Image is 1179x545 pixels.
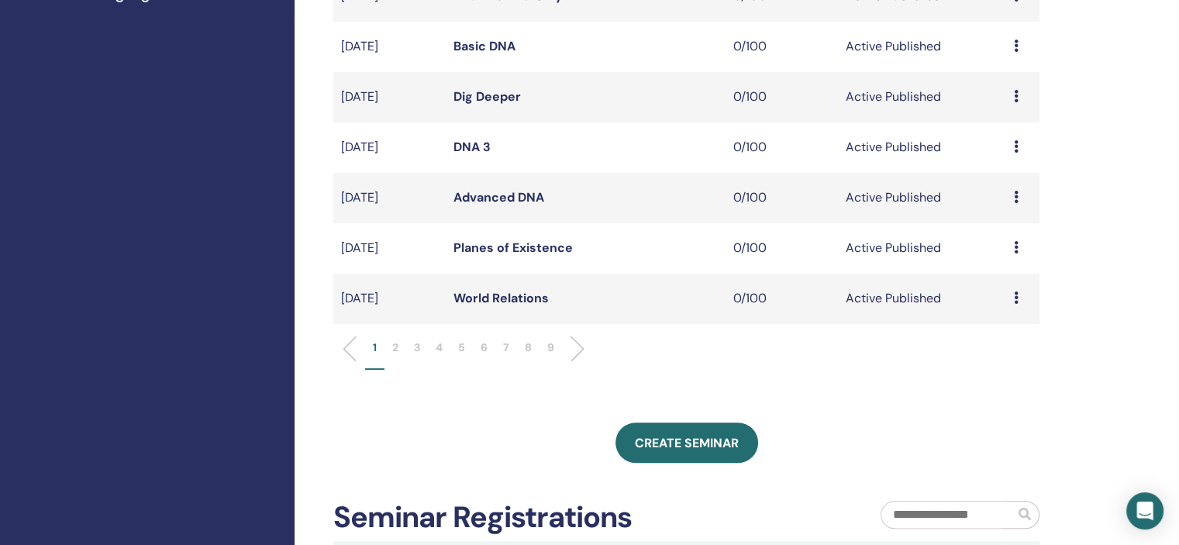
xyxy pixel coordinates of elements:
[1126,492,1163,529] div: Open Intercom Messenger
[838,274,1006,324] td: Active Published
[726,223,838,274] td: 0/100
[726,122,838,173] td: 0/100
[838,173,1006,223] td: Active Published
[373,340,377,356] p: 1
[615,423,758,463] a: Create seminar
[726,72,838,122] td: 0/100
[503,340,509,356] p: 7
[414,340,420,356] p: 3
[333,500,632,536] h2: Seminar Registrations
[453,38,515,54] a: Basic DNA
[453,189,544,205] a: Advanced DNA
[838,22,1006,72] td: Active Published
[392,340,398,356] p: 2
[838,72,1006,122] td: Active Published
[453,290,549,306] a: World Relations
[481,340,488,356] p: 6
[635,435,739,451] span: Create seminar
[333,72,446,122] td: [DATE]
[525,340,532,356] p: 8
[453,88,521,105] a: Dig Deeper
[333,173,446,223] td: [DATE]
[333,22,446,72] td: [DATE]
[333,122,446,173] td: [DATE]
[333,274,446,324] td: [DATE]
[838,122,1006,173] td: Active Published
[453,240,573,256] a: Planes of Existence
[436,340,443,356] p: 4
[458,340,465,356] p: 5
[547,340,554,356] p: 9
[333,223,446,274] td: [DATE]
[726,274,838,324] td: 0/100
[838,223,1006,274] td: Active Published
[453,139,491,155] a: DNA 3
[726,173,838,223] td: 0/100
[726,22,838,72] td: 0/100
